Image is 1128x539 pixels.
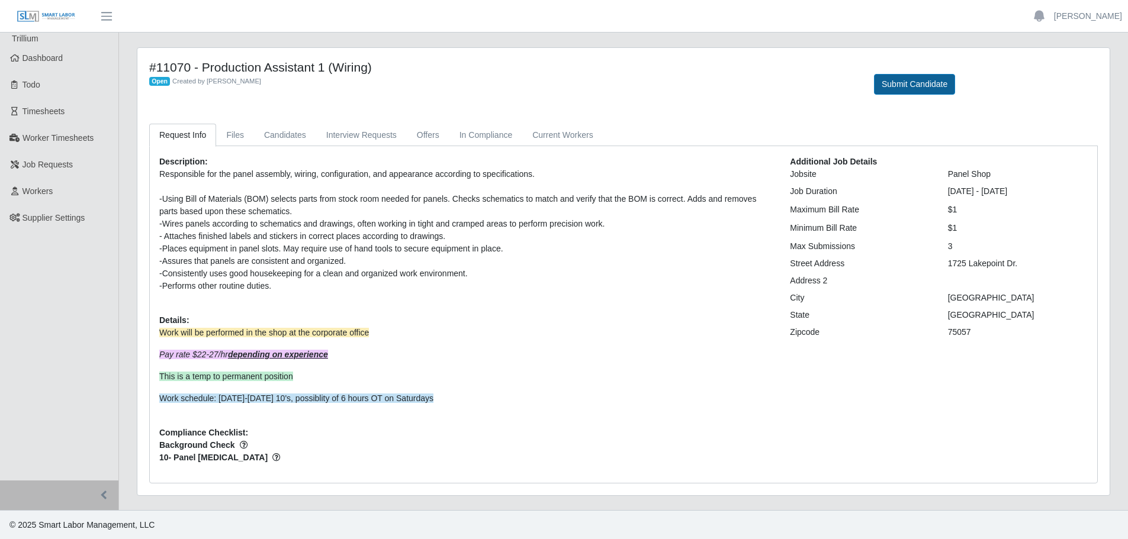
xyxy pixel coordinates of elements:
div: $1 [939,204,1097,216]
span: Work schedule: [DATE]-[DATE] 10's, possiblity of 6 hours OT on Saturdays [159,393,433,403]
div: [DATE] - [DATE] [939,185,1097,198]
div: $1 [939,222,1097,234]
strong: depending on experience [228,350,328,359]
span: Workers [23,186,53,196]
div: City [781,292,939,304]
div: Jobsite [781,168,939,180]
span: Created by [PERSON_NAME] [172,78,261,85]
a: Files [216,124,254,147]
div: Address 2 [781,275,939,287]
span: Timesheets [23,106,65,116]
b: Additional Job Details [790,157,877,166]
span: Background Check [159,439,772,451]
span: Job Requests [23,160,73,169]
div: Responsible for the panel assembly, wiring, configuration, and appearance according to specificat... [159,168,772,180]
div: -Assures that panels are consistent and organized. [159,255,772,267]
div: Zipcode [781,326,939,338]
div: -Places equipment in panel slots. May require use of hand tools to secure equipment in place. [159,243,772,255]
span: Worker Timesheets [23,133,94,143]
div: -Wires panels according to schematics and drawings, often working in tight and cramped areas to p... [159,218,772,230]
img: SLM Logo [17,10,76,23]
div: Panel Shop [939,168,1097,180]
span: Open [149,77,170,86]
a: Current Workers [522,124,603,147]
b: Description: [159,157,208,166]
div: [GEOGRAPHIC_DATA] [939,309,1097,321]
div: Max Submissions [781,240,939,253]
a: Candidates [254,124,316,147]
a: Offers [407,124,449,147]
div: Maximum Bill Rate [781,204,939,216]
div: Job Duration [781,185,939,198]
span: Dashboard [23,53,63,63]
div: Minimum Bill Rate [781,222,939,234]
div: 1725 Lakepoint Dr. [939,257,1097,270]
span: This is a temp to permanent position [159,372,293,381]
div: [GEOGRAPHIC_DATA] [939,292,1097,304]
div: 3 [939,240,1097,253]
div: State [781,309,939,321]
span: © 2025 Smart Labor Management, LLC [9,520,155,530]
div: 75057 [939,326,1097,338]
div: -Using Bill of Materials (BOM) selects parts from stock room needed for panels. Checks schematics... [159,193,772,218]
b: Compliance Checklist: [159,428,248,437]
span: 10- Panel [MEDICAL_DATA] [159,451,772,464]
div: -Consistently uses good housekeeping for a clean and organized work environment. [159,267,772,280]
span: Supplier Settings [23,213,85,222]
button: Submit Candidate [874,74,955,95]
em: Pay rate $22-27/hr [159,350,328,359]
a: In Compliance [449,124,523,147]
b: Details: [159,315,189,325]
div: -Performs other routine duties. [159,280,772,292]
div: Street Address [781,257,939,270]
a: [PERSON_NAME] [1054,10,1122,22]
div: - Attaches finished labels and stickers in correct places according to drawings. [159,230,772,243]
a: Request Info [149,124,216,147]
h4: #11070 - Production Assistant 1 (Wiring) [149,60,856,75]
a: Interview Requests [316,124,407,147]
span: Todo [23,80,40,89]
span: Trillium [12,34,38,43]
span: Work will be performed in the shop at the corporate office [159,328,369,337]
